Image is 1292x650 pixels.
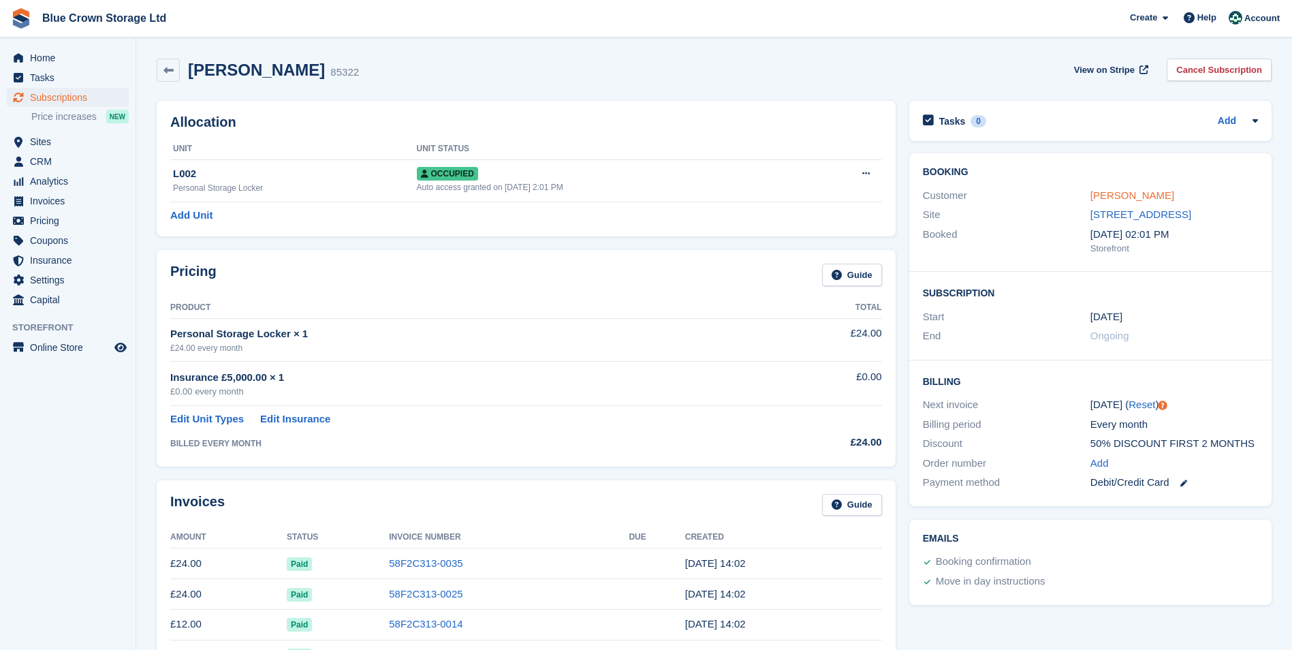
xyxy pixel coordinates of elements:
[1090,309,1122,325] time: 2025-05-10 00:00:00 UTC
[31,110,97,123] span: Price increases
[170,412,244,427] a: Edit Unit Types
[923,285,1258,299] h2: Subscription
[1156,399,1169,412] div: Tooltip anchor
[389,557,462,569] a: 58F2C313-0035
[170,548,287,579] td: £24.00
[31,109,129,124] a: Price increases NEW
[417,167,478,181] span: Occupied
[923,227,1090,256] div: Booked
[389,618,462,630] a: 58F2C313-0014
[30,251,112,270] span: Insurance
[766,362,881,406] td: £0.00
[685,557,746,569] time: 2025-08-10 13:02:30 UTC
[170,208,212,223] a: Add Unit
[7,251,129,270] a: menu
[287,557,312,571] span: Paid
[923,374,1258,388] h2: Billing
[30,290,112,309] span: Capital
[923,188,1090,204] div: Customer
[30,172,112,191] span: Analytics
[188,61,325,79] h2: [PERSON_NAME]
[287,618,312,632] span: Paid
[923,456,1090,471] div: Order number
[923,533,1258,544] h2: Emails
[7,152,129,171] a: menu
[1090,330,1129,341] span: Ongoing
[30,48,112,67] span: Home
[170,297,766,319] th: Product
[766,318,881,361] td: £24.00
[923,309,1090,325] div: Start
[1167,59,1272,81] a: Cancel Subscription
[923,328,1090,344] div: End
[30,338,112,357] span: Online Store
[939,115,966,127] h2: Tasks
[822,494,882,516] a: Guide
[30,211,112,230] span: Pricing
[7,338,129,357] a: menu
[766,435,881,450] div: £24.00
[112,339,129,356] a: Preview store
[287,527,389,548] th: Status
[923,207,1090,223] div: Site
[7,68,129,87] a: menu
[923,417,1090,433] div: Billing period
[685,588,746,600] time: 2025-07-10 13:02:17 UTC
[1090,456,1109,471] a: Add
[170,370,766,386] div: Insurance £5,000.00 × 1
[170,494,225,516] h2: Invoices
[7,191,129,211] a: menu
[1229,11,1242,25] img: John Marshall
[7,88,129,107] a: menu
[173,182,417,194] div: Personal Storage Locker
[170,579,287,610] td: £24.00
[1244,12,1280,25] span: Account
[389,527,629,548] th: Invoice Number
[106,110,129,123] div: NEW
[30,191,112,211] span: Invoices
[30,132,112,151] span: Sites
[7,211,129,230] a: menu
[1069,59,1151,81] a: View on Stripe
[923,436,1090,452] div: Discount
[1090,208,1191,220] a: [STREET_ADDRESS]
[30,68,112,87] span: Tasks
[923,167,1258,178] h2: Booking
[287,588,312,602] span: Paid
[389,588,462,600] a: 58F2C313-0025
[822,264,882,286] a: Guide
[1197,11,1216,25] span: Help
[1090,242,1258,256] div: Storefront
[685,527,882,548] th: Created
[1090,189,1174,201] a: [PERSON_NAME]
[766,297,881,319] th: Total
[170,114,882,130] h2: Allocation
[30,152,112,171] span: CRM
[7,290,129,309] a: menu
[170,326,766,342] div: Personal Storage Locker × 1
[1090,397,1258,413] div: [DATE] ( )
[170,609,287,640] td: £12.00
[12,321,136,335] span: Storefront
[936,574,1045,590] div: Move in day instructions
[7,48,129,67] a: menu
[7,270,129,290] a: menu
[170,527,287,548] th: Amount
[1218,114,1236,129] a: Add
[1074,63,1135,77] span: View on Stripe
[7,132,129,151] a: menu
[923,475,1090,491] div: Payment method
[173,166,417,182] div: L002
[1090,436,1258,452] div: 50% DISCOUNT FIRST 2 MONTHS
[30,270,112,290] span: Settings
[330,65,359,80] div: 85322
[170,138,417,160] th: Unit
[923,397,1090,413] div: Next invoice
[7,172,129,191] a: menu
[685,618,746,630] time: 2025-06-10 13:02:05 UTC
[11,8,31,29] img: stora-icon-8386f47178a22dfd0bd8f6a31ec36ba5ce8667c1dd55bd0f319d3a0aa187defe.svg
[170,437,766,450] div: BILLED EVERY MONTH
[417,138,806,160] th: Unit Status
[170,385,766,399] div: £0.00 every month
[629,527,684,548] th: Due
